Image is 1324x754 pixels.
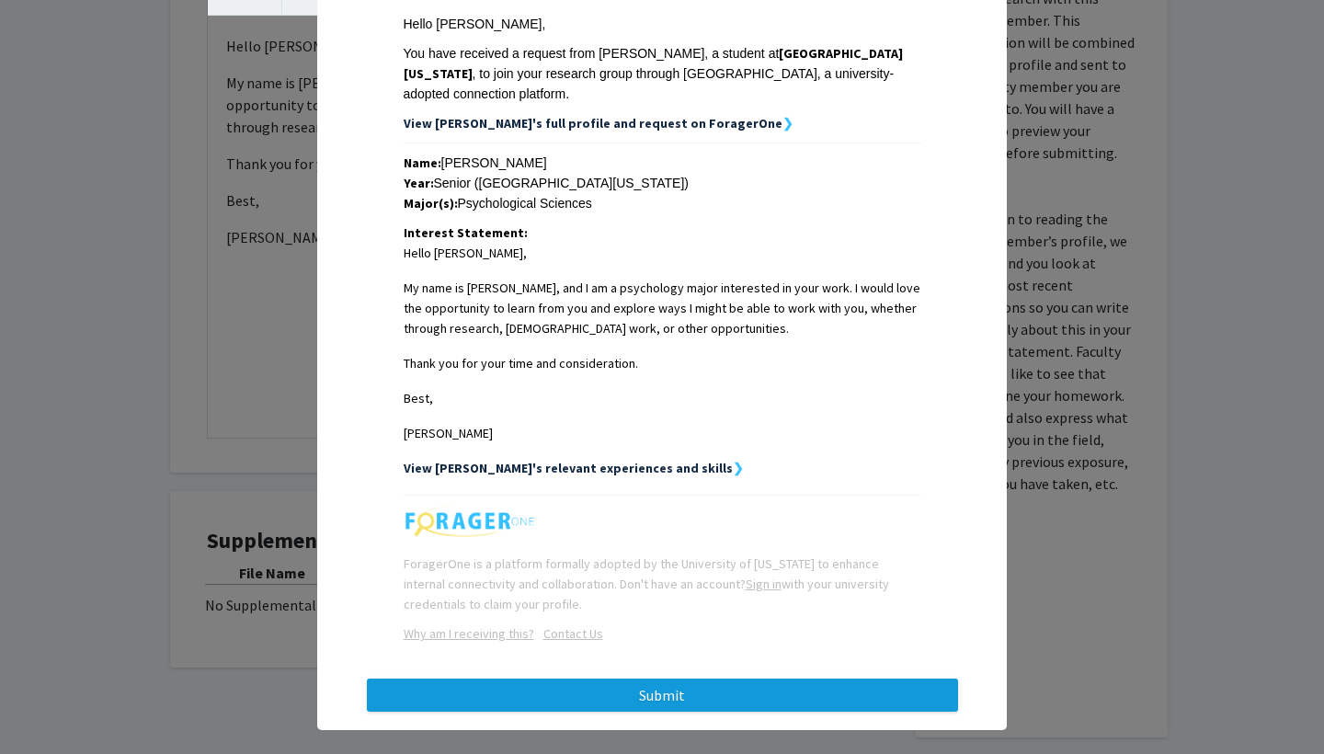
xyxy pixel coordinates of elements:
strong: ❯ [782,115,793,131]
strong: Year: [404,175,434,191]
strong: View [PERSON_NAME]'s relevant experiences and skills [404,460,733,476]
u: Contact Us [543,625,603,642]
strong: Name: [404,154,441,171]
span: ForagerOne is a platform formally adopted by the University of [US_STATE] to enhance internal con... [404,555,889,612]
strong: Major(s): [404,195,458,211]
strong: View [PERSON_NAME]'s full profile and request on ForagerOne [404,115,782,131]
a: Sign in [746,576,782,592]
button: Submit [367,679,958,712]
strong: ❯ [733,460,744,476]
p: [PERSON_NAME] [404,423,921,443]
p: Hello [PERSON_NAME], [404,243,921,263]
div: Psychological Sciences [404,193,921,213]
div: Hello [PERSON_NAME], [404,14,921,34]
div: [PERSON_NAME] [404,153,921,173]
div: You have received a request from [PERSON_NAME], a student at , to join your research group throug... [404,43,921,104]
a: Opens in a new tab [534,625,603,642]
strong: Interest Statement: [404,224,528,241]
p: My name is [PERSON_NAME], and I am a psychology major interested in your work. I would love the o... [404,278,921,338]
iframe: Chat [14,671,78,740]
p: Thank you for your time and consideration. [404,353,921,373]
a: Opens in a new tab [404,625,534,642]
p: Best, [404,388,921,408]
div: Senior ([GEOGRAPHIC_DATA][US_STATE]) [404,173,921,193]
u: Why am I receiving this? [404,625,534,642]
